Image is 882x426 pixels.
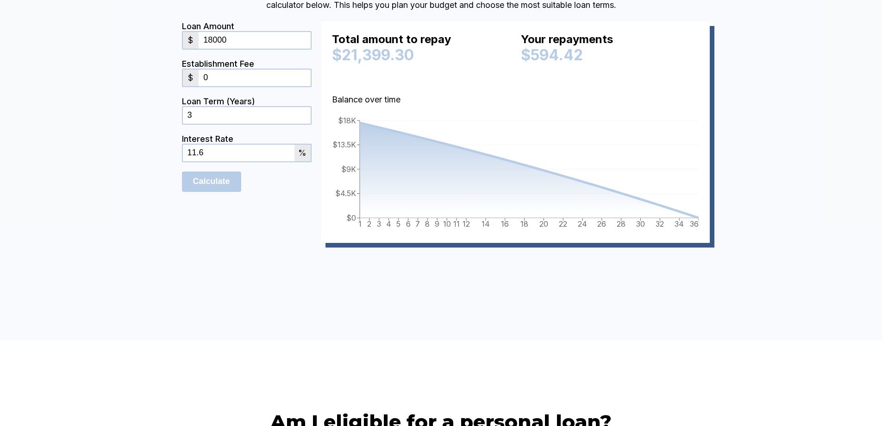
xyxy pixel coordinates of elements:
[377,219,381,229] tspan: 3
[415,219,420,229] tspan: 7
[636,219,645,229] tspan: 30
[332,140,356,149] tspan: $13.5K
[559,219,567,229] tspan: 22
[396,219,400,229] tspan: 5
[182,59,312,69] div: Establishment Fee
[346,213,356,222] tspan: $0
[182,134,312,144] div: Interest Rate
[675,219,684,229] tspan: 34
[689,219,698,229] tspan: 36
[199,70,310,86] input: 0
[199,32,310,49] input: 0
[463,219,470,229] tspan: 12
[597,219,606,229] tspan: 26
[453,219,460,229] tspan: 11
[425,219,430,229] tspan: 8
[183,32,199,49] div: $
[435,219,439,229] tspan: 9
[338,115,356,125] tspan: $18K
[183,145,294,161] input: 0
[183,107,311,124] input: 0
[358,219,361,229] tspan: 1
[183,70,199,86] div: $
[521,32,699,50] div: Your repayments
[332,46,510,64] div: $21,399.30
[656,219,664,229] tspan: 32
[617,219,626,229] tspan: 28
[481,219,489,229] tspan: 14
[578,219,587,229] tspan: 24
[520,219,528,229] tspan: 18
[182,21,312,31] div: Loan Amount
[386,219,391,229] tspan: 4
[182,96,312,106] div: Loan Term (Years)
[294,145,311,161] div: %
[332,32,510,50] div: Total amount to repay
[539,219,548,229] tspan: 20
[367,219,371,229] tspan: 2
[341,164,356,173] tspan: $9K
[521,46,699,64] div: $594.42
[501,219,509,229] tspan: 16
[332,93,699,107] p: Balance over time
[335,189,356,198] tspan: $4.5K
[406,219,410,229] tspan: 6
[443,219,450,229] tspan: 10
[182,172,241,192] input: Calculate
